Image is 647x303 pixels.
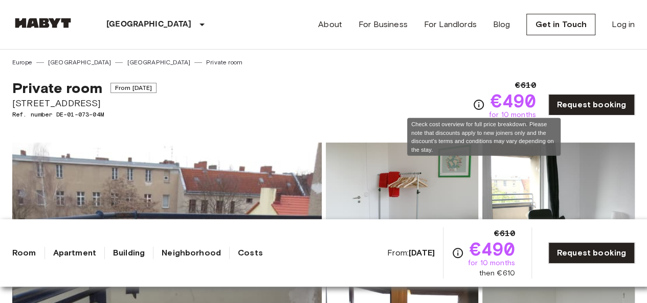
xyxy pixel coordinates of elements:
[494,227,515,240] span: €610
[12,79,102,97] span: Private room
[452,247,464,259] svg: Check cost overview for full price breakdown. Please note that discounts apply to new joiners onl...
[12,58,32,67] a: Europe
[515,79,536,91] span: €610
[326,143,478,276] img: Picture of unit DE-01-073-04M
[110,83,157,93] span: From [DATE]
[470,240,515,258] span: €490
[318,18,342,31] a: About
[489,110,536,120] span: for 10 months
[359,18,408,31] a: For Business
[407,118,561,156] div: Check cost overview for full price breakdown. Please note that discounts apply to new joiners onl...
[127,58,190,67] a: [GEOGRAPHIC_DATA]
[424,18,477,31] a: For Landlords
[162,247,221,259] a: Neighborhood
[113,247,145,259] a: Building
[612,18,635,31] a: Log in
[12,110,157,119] span: Ref. number DE-01-073-04M
[482,143,635,276] img: Picture of unit DE-01-073-04M
[53,247,96,259] a: Apartment
[12,97,157,110] span: [STREET_ADDRESS]
[468,258,515,268] span: for 10 months
[493,18,510,31] a: Blog
[238,247,263,259] a: Costs
[106,18,192,31] p: [GEOGRAPHIC_DATA]
[48,58,111,67] a: [GEOGRAPHIC_DATA]
[12,18,74,28] img: Habyt
[548,94,635,115] a: Request booking
[548,242,635,264] a: Request booking
[479,268,515,278] span: then €610
[473,99,485,111] svg: Check cost overview for full price breakdown. Please note that discounts apply to new joiners onl...
[206,58,242,67] a: Private room
[490,91,536,110] span: €490
[409,248,435,258] b: [DATE]
[387,247,435,259] span: From:
[12,247,36,259] a: Room
[526,14,595,35] a: Get in Touch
